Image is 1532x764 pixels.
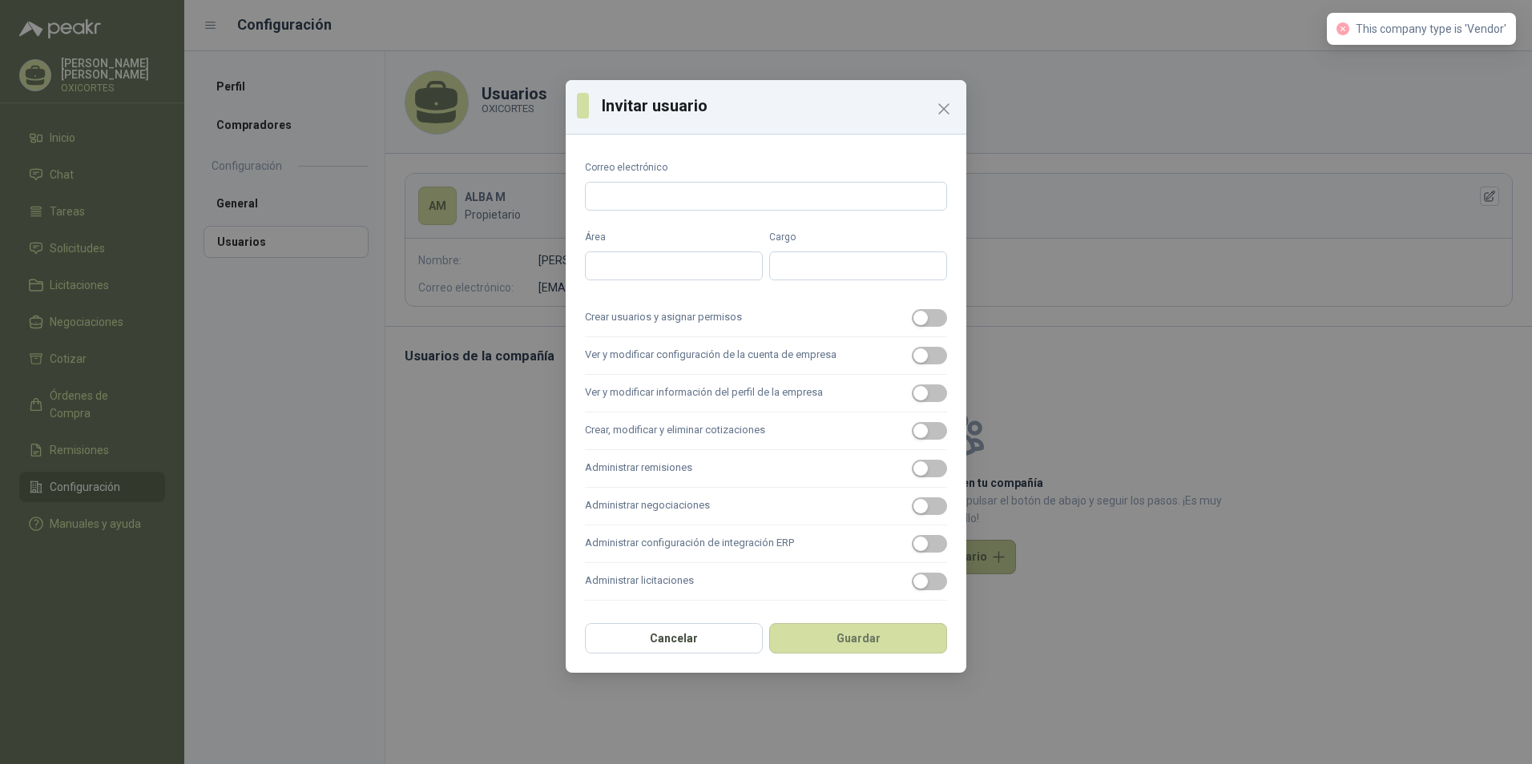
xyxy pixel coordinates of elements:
label: Correo electrónico [585,160,947,175]
button: Ver y modificar información del perfil de la empresa [912,384,947,402]
label: Área [585,230,763,245]
label: Crear usuarios y asignar permisos [585,300,947,337]
button: Administrar remisiones [912,460,947,477]
label: Administrar configuración de integración ERP [585,525,947,563]
button: Cancelar [585,623,763,653]
label: Ver y modificar configuración de la cuenta de empresa [585,337,947,375]
label: Administrar remisiones [585,450,947,488]
button: Guardar [769,623,947,653]
button: Administrar negociaciones [912,497,947,515]
label: Administrar licitaciones [585,563,947,601]
button: Ver y modificar configuración de la cuenta de empresa [912,347,947,364]
label: Administrar negociaciones [585,488,947,525]
h3: Invitar usuario [602,94,955,118]
button: Crear usuarios y asignar permisos [912,309,947,327]
span: close-circle [1336,22,1349,35]
button: Close [931,96,957,122]
button: Administrar configuración de integración ERP [912,535,947,553]
label: Ver y modificar información del perfil de la empresa [585,375,947,412]
label: Crear, modificar y eliminar cotizaciones [585,412,947,450]
span: This company type is 'Vendor' [1356,22,1506,35]
button: Crear, modificar y eliminar cotizaciones [912,422,947,440]
label: Cargo [769,230,947,245]
button: Administrar licitaciones [912,573,947,590]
